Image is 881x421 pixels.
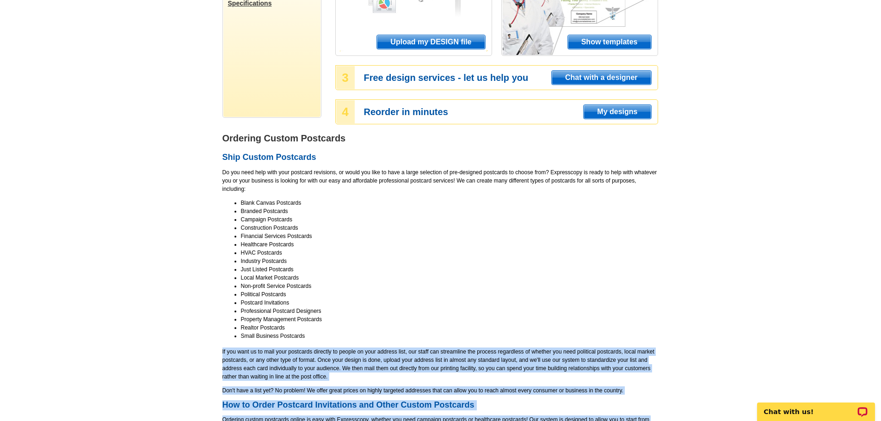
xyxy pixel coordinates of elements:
[241,323,658,332] li: Realtor Postcards
[222,153,658,163] h2: Ship Custom Postcards
[583,104,651,119] a: My designs
[241,307,658,315] li: Professional Postcard Designers
[222,348,658,381] p: If you want us to mail your postcards directly to people on your address list, our staff can stre...
[551,70,651,85] a: Chat with a designer
[241,332,658,340] li: Small Business Postcards
[241,265,658,274] li: Just Listed Postcards
[364,108,657,116] h3: Reorder in minutes
[241,274,658,282] li: Local Market Postcards
[241,249,658,257] li: HVAC Postcards
[241,290,658,299] li: Political Postcards
[751,392,881,421] iframe: LiveChat chat widget
[222,133,346,143] strong: Ordering Custom Postcards
[241,315,658,323] li: Property Management Postcards
[567,35,652,49] a: Show templates
[241,207,658,215] li: Branded Postcards
[364,73,657,82] h3: Free design services - let us help you
[241,232,658,240] li: Financial Services Postcards
[584,105,651,119] span: My designs
[376,35,485,49] a: Upload my DESIGN file
[241,257,658,265] li: Industry Postcards
[336,66,355,89] div: 3
[241,224,658,232] li: Construction Postcards
[241,240,658,249] li: Healthcare Postcards
[568,35,651,49] span: Show templates
[336,100,355,123] div: 4
[222,400,474,409] strong: How to Order Postcard Invitations and Other Custom Postcards
[241,215,658,224] li: Campaign Postcards
[552,71,651,85] span: Chat with a designer
[241,299,658,307] li: Postcard Invitations
[222,386,658,395] p: Don't have a list yet? No problem! We offer great prices on highly targeted addresses that can al...
[222,168,658,193] p: Do you need help with your postcard revisions, or would you like to have a large selection of pre...
[241,199,658,207] li: Blank Canvas Postcards
[241,282,658,290] li: Non-profit Service Postcards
